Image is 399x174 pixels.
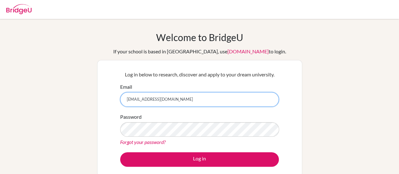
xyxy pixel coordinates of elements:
div: If your school is based in [GEOGRAPHIC_DATA], use to login. [113,48,286,55]
h1: Welcome to BridgeU [156,32,243,43]
label: Password [120,113,142,121]
a: Forgot your password? [120,139,166,145]
p: Log in below to research, discover and apply to your dream university. [120,71,279,78]
a: [DOMAIN_NAME] [227,48,269,54]
button: Log in [120,152,279,167]
label: Email [120,83,132,91]
img: Bridge-U [6,4,32,14]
